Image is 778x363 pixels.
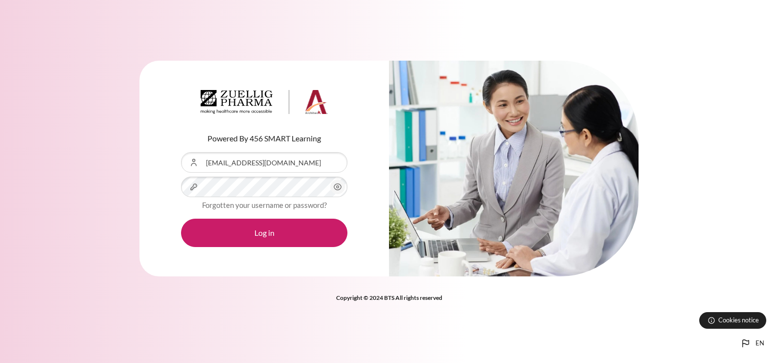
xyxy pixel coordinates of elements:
img: Architeck [201,90,328,114]
span: en [755,339,764,348]
button: Log in [181,219,347,247]
button: Cookies notice [699,312,766,329]
input: Username or Email Address [181,152,347,173]
a: Architeck [201,90,328,118]
a: Forgotten your username or password? [202,201,327,209]
button: Languages [736,334,768,353]
p: Powered By 456 SMART Learning [181,133,347,144]
span: Cookies notice [718,316,759,325]
strong: Copyright © 2024 BTS All rights reserved [336,294,442,301]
